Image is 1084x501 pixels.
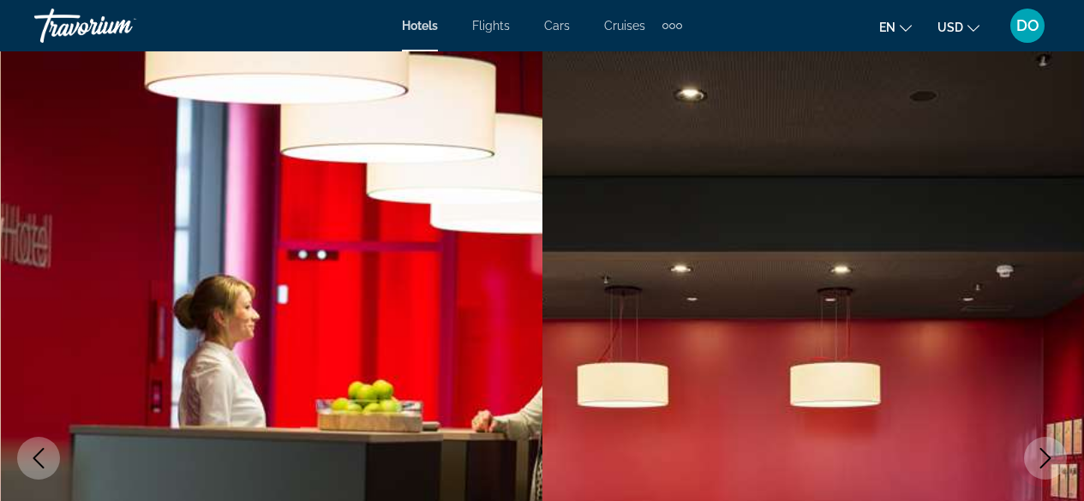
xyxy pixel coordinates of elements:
[472,19,510,33] a: Flights
[544,19,570,33] a: Cars
[1016,17,1039,34] span: DO
[662,12,682,39] button: Extra navigation items
[879,15,912,39] button: Change language
[937,21,963,34] span: USD
[1005,8,1050,44] button: User Menu
[34,3,206,48] a: Travorium
[879,21,895,34] span: en
[937,15,979,39] button: Change currency
[17,437,60,480] button: Previous image
[1015,432,1070,487] iframe: Кнопка запуска окна обмена сообщениями
[402,19,438,33] a: Hotels
[604,19,645,33] a: Cruises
